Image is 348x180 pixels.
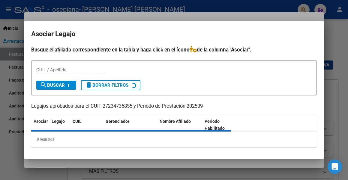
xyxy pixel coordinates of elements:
[205,119,225,131] span: Periodo Habilitado
[31,103,317,110] p: Legajos aprobados para el CUIT 27234736855 y Período de Prestación 202509
[40,82,65,88] span: Buscar
[34,119,48,124] span: Asociar
[160,119,191,124] span: Nombre Afiliado
[40,81,47,88] mat-icon: search
[328,160,342,174] div: Open Intercom Messenger
[103,115,157,135] datatable-header-cell: Gerenciador
[202,115,243,135] datatable-header-cell: Periodo Habilitado
[36,81,76,90] button: Buscar
[157,115,202,135] datatable-header-cell: Nombre Afiliado
[106,119,129,124] span: Gerenciador
[70,115,103,135] datatable-header-cell: CUIL
[52,119,65,124] span: Legajo
[81,80,140,90] button: Borrar Filtros
[73,119,82,124] span: CUIL
[31,28,317,40] h2: Asociar Legajo
[31,132,317,147] div: 0 registros
[31,46,317,54] h4: Busque el afiliado correspondiente en la tabla y haga click en el ícono de la columna "Asociar".
[49,115,70,135] datatable-header-cell: Legajo
[85,81,92,88] mat-icon: delete
[31,115,49,135] datatable-header-cell: Asociar
[85,82,128,88] span: Borrar Filtros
